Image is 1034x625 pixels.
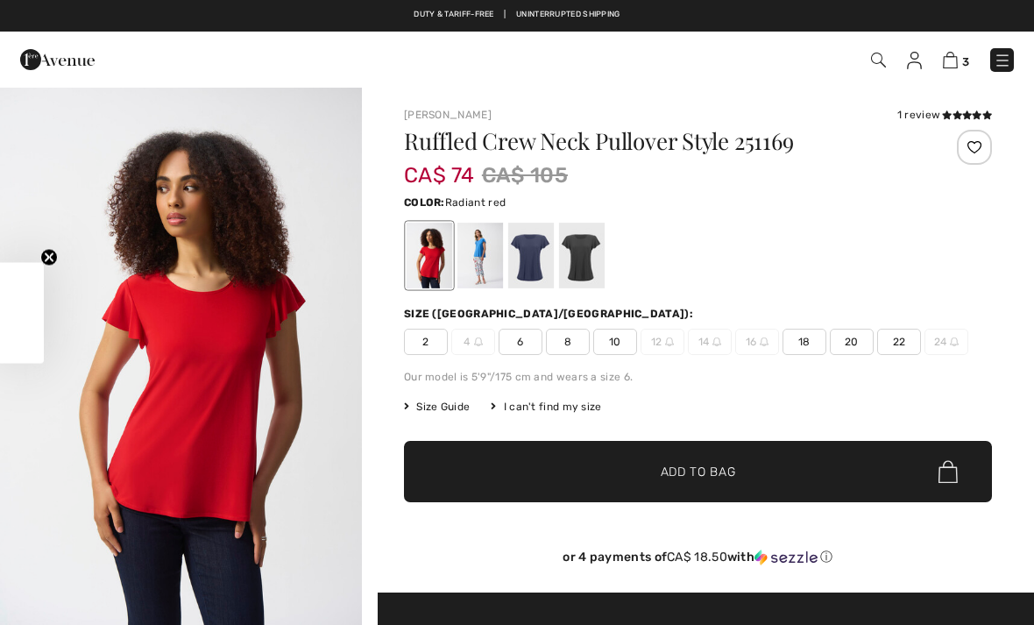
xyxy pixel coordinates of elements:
[712,337,721,346] img: ring-m.svg
[783,329,826,355] span: 18
[445,196,506,209] span: Radiant red
[499,329,542,355] span: 6
[943,52,958,68] img: Shopping Bag
[938,460,958,483] img: Bag.svg
[546,329,590,355] span: 8
[877,329,921,355] span: 22
[404,441,992,502] button: Add to Bag
[593,329,637,355] span: 10
[665,337,674,346] img: ring-m.svg
[404,146,475,188] span: CA$ 74
[20,42,95,77] img: 1ère Avenue
[404,550,992,572] div: or 4 payments ofCA$ 18.50withSezzle Click to learn more about Sezzle
[994,52,1011,69] img: Menu
[559,223,605,288] div: Black
[407,223,452,288] div: Radiant red
[735,329,779,355] span: 16
[404,550,992,565] div: or 4 payments of with
[688,329,732,355] span: 14
[760,337,768,346] img: ring-m.svg
[404,306,697,322] div: Size ([GEOGRAPHIC_DATA]/[GEOGRAPHIC_DATA]):
[404,399,470,415] span: Size Guide
[404,329,448,355] span: 2
[491,399,601,415] div: I can't find my size
[508,223,554,288] div: Midnight Blue
[482,160,568,191] span: CA$ 105
[641,329,684,355] span: 12
[907,52,922,69] img: My Info
[943,49,969,70] a: 3
[20,50,95,67] a: 1ère Avenue
[667,550,727,565] span: CA$ 18.50
[404,130,894,153] h1: Ruffled Crew Neck Pullover Style 251169
[457,223,503,288] div: Coastal blue
[950,337,959,346] img: ring-m.svg
[830,329,874,355] span: 20
[404,109,492,121] a: [PERSON_NAME]
[404,196,445,209] span: Color:
[962,55,969,68] span: 3
[451,329,495,355] span: 4
[871,53,886,67] img: Search
[924,329,968,355] span: 24
[897,107,992,123] div: 1 review
[661,463,736,481] span: Add to Bag
[404,369,992,385] div: Our model is 5'9"/175 cm and wears a size 6.
[754,550,818,565] img: Sezzle
[474,337,483,346] img: ring-m.svg
[40,248,58,266] button: Close teaser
